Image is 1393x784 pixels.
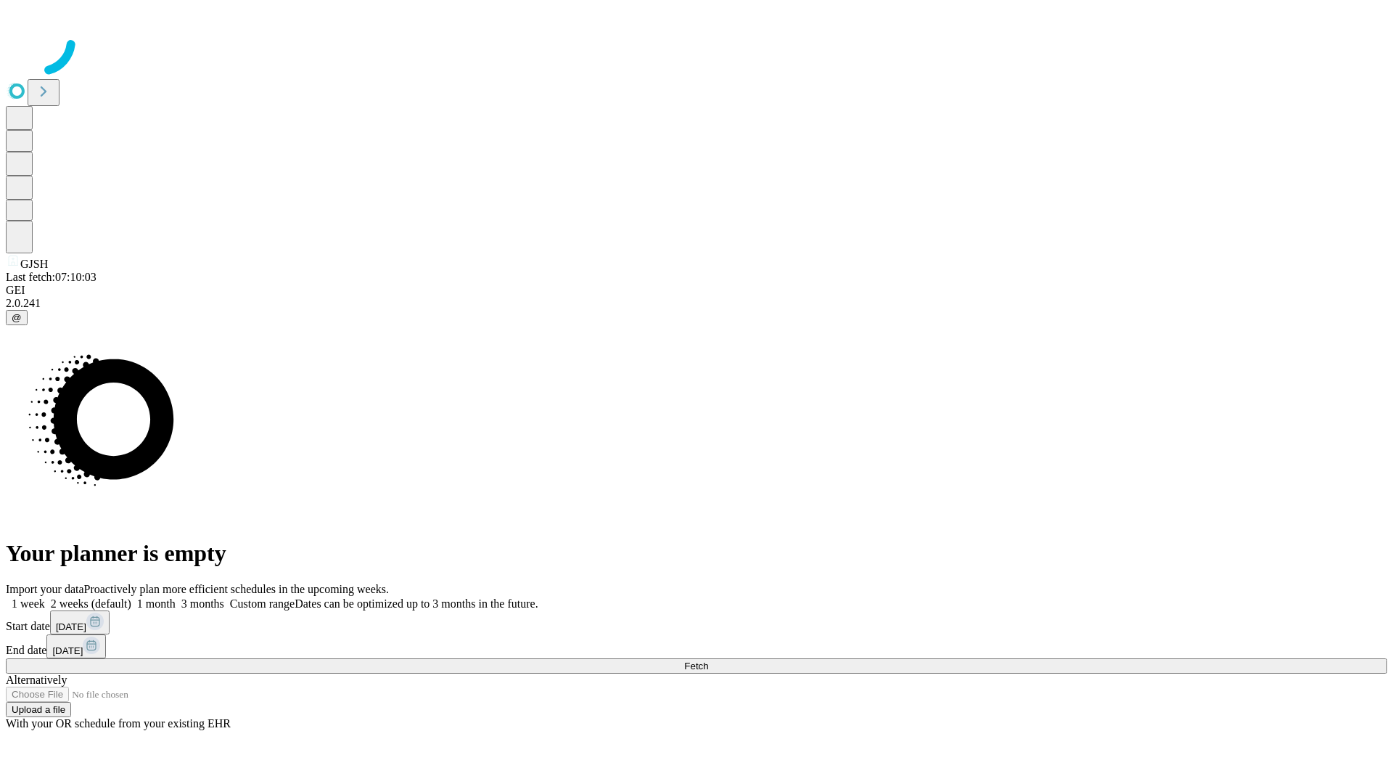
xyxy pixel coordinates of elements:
[50,611,110,634] button: [DATE]
[6,674,67,686] span: Alternatively
[52,645,83,656] span: [DATE]
[6,284,1387,297] div: GEI
[684,661,708,671] span: Fetch
[6,271,96,283] span: Last fetch: 07:10:03
[137,597,176,610] span: 1 month
[6,634,1387,658] div: End date
[6,658,1387,674] button: Fetch
[20,258,48,270] span: GJSH
[6,611,1387,634] div: Start date
[6,583,84,595] span: Import your data
[56,621,86,632] span: [DATE]
[12,312,22,323] span: @
[46,634,106,658] button: [DATE]
[6,702,71,717] button: Upload a file
[51,597,131,610] span: 2 weeks (default)
[230,597,295,610] span: Custom range
[181,597,224,610] span: 3 months
[12,597,45,610] span: 1 week
[6,310,28,325] button: @
[6,297,1387,310] div: 2.0.241
[6,540,1387,567] h1: Your planner is empty
[295,597,538,610] span: Dates can be optimized up to 3 months in the future.
[6,717,231,730] span: With your OR schedule from your existing EHR
[84,583,389,595] span: Proactively plan more efficient schedules in the upcoming weeks.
